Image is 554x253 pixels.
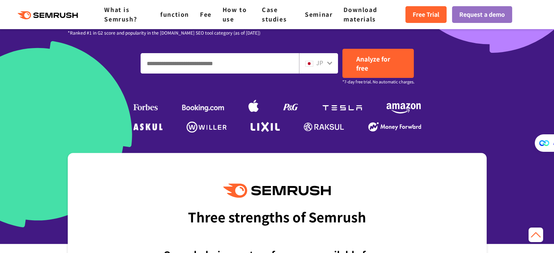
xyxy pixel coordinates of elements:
a: Request a demo [452,6,512,23]
font: JP [316,58,323,67]
a: Download materials [343,5,377,23]
font: Analyze for free [356,54,390,72]
a: Free Trial [405,6,447,23]
a: How to use [223,5,247,23]
font: Free Trial [413,10,439,19]
a: Analyze for free [342,49,414,78]
font: Request a demo [459,10,505,19]
input: Enter a domain, keyword or URL [141,54,299,73]
font: *Ranked #1 in G2 score and popularity in the [DOMAIN_NAME] SEO tool category (as of [DATE]) [68,29,260,36]
a: What is Semrush? [104,5,137,23]
img: Semrush [223,183,330,198]
a: Seminar [305,10,333,19]
font: Three strengths of Semrush [188,207,366,226]
a: Fee [200,10,212,19]
font: *7-day free trial. No automatic charges. [342,79,414,84]
a: function [160,10,189,19]
a: Case studies [262,5,287,23]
